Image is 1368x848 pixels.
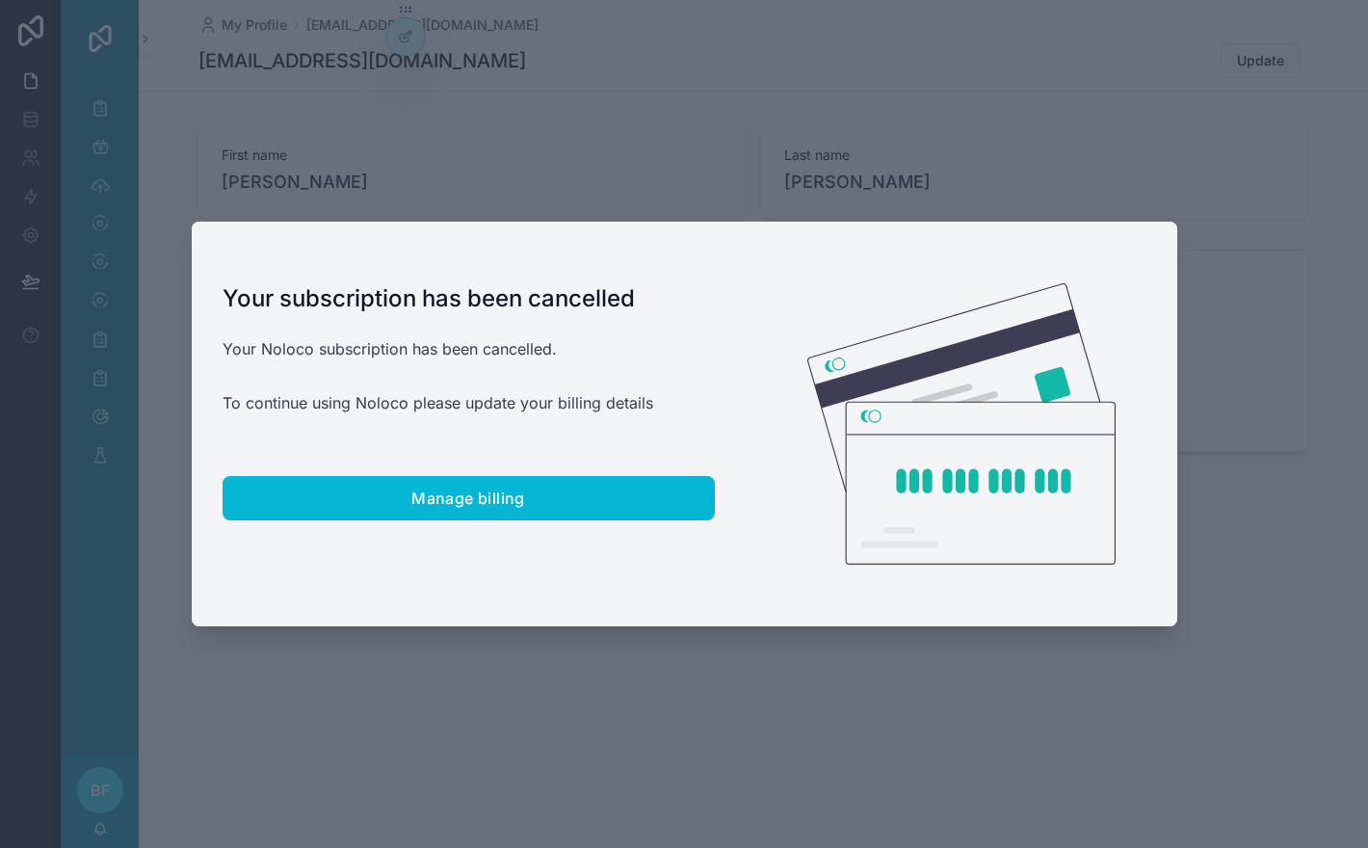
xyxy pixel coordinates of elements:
h1: Your subscription has been cancelled [223,283,715,314]
button: Manage billing [223,476,715,520]
span: Manage billing [411,489,525,508]
img: Credit card illustration [807,283,1116,565]
p: Your Noloco subscription has been cancelled. [223,337,715,360]
p: To continue using Noloco please update your billing details [223,391,715,414]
